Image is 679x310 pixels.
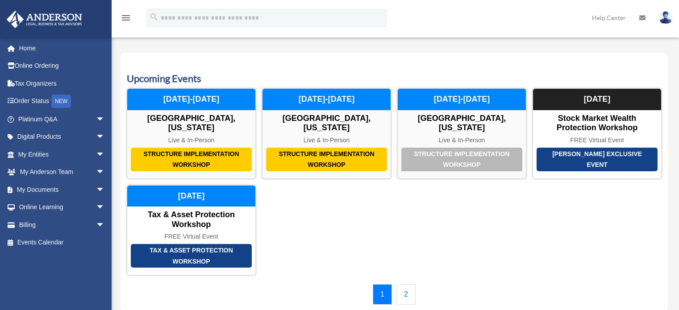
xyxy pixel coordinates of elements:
[6,128,118,146] a: Digital Productsarrow_drop_down
[6,216,118,234] a: Billingarrow_drop_down
[96,145,114,164] span: arrow_drop_down
[373,284,392,305] a: 1
[6,163,118,181] a: My Anderson Teamarrow_drop_down
[96,110,114,128] span: arrow_drop_down
[51,95,71,108] div: NEW
[127,210,255,229] div: Tax & Asset Protection Workshop
[533,136,661,144] div: FREE Virtual Event
[96,198,114,217] span: arrow_drop_down
[396,284,416,305] a: 2
[398,136,526,144] div: Live & In-Person
[262,89,391,110] div: [DATE]-[DATE]
[262,114,391,133] div: [GEOGRAPHIC_DATA], [US_STATE]
[4,11,85,28] img: Anderson Advisors Platinum Portal
[127,186,255,207] div: [DATE]
[659,11,672,24] img: User Pic
[398,89,526,110] div: [DATE]-[DATE]
[6,74,118,92] a: Tax Organizers
[533,88,662,178] a: [PERSON_NAME] Exclusive Event Stock Market Wealth Protection Workshop FREE Virtual Event [DATE]
[127,136,255,144] div: Live & In-Person
[127,72,662,86] h3: Upcoming Events
[397,88,526,178] a: Structure Implementation Workshop [GEOGRAPHIC_DATA], [US_STATE] Live & In-Person [DATE]-[DATE]
[149,12,159,22] i: search
[131,244,252,268] div: Tax & Asset Protection Workshop
[96,181,114,199] span: arrow_drop_down
[121,16,131,23] a: menu
[127,89,255,110] div: [DATE]-[DATE]
[131,148,252,171] div: Structure Implementation Workshop
[262,136,391,144] div: Live & In-Person
[6,181,118,198] a: My Documentsarrow_drop_down
[127,233,255,240] div: FREE Virtual Event
[6,92,118,111] a: Order StatusNEW
[398,114,526,133] div: [GEOGRAPHIC_DATA], [US_STATE]
[127,88,256,178] a: Structure Implementation Workshop [GEOGRAPHIC_DATA], [US_STATE] Live & In-Person [DATE]-[DATE]
[6,145,118,163] a: My Entitiesarrow_drop_down
[96,216,114,234] span: arrow_drop_down
[6,234,114,252] a: Events Calendar
[537,148,658,171] div: [PERSON_NAME] Exclusive Event
[96,163,114,182] span: arrow_drop_down
[6,198,118,216] a: Online Learningarrow_drop_down
[533,114,661,133] div: Stock Market Wealth Protection Workshop
[127,114,255,133] div: [GEOGRAPHIC_DATA], [US_STATE]
[127,185,256,275] a: Tax & Asset Protection Workshop Tax & Asset Protection Workshop FREE Virtual Event [DATE]
[96,128,114,146] span: arrow_drop_down
[6,39,118,57] a: Home
[6,57,118,75] a: Online Ordering
[6,110,118,128] a: Platinum Q&Aarrow_drop_down
[533,89,661,110] div: [DATE]
[121,12,131,23] i: menu
[262,88,391,178] a: Structure Implementation Workshop [GEOGRAPHIC_DATA], [US_STATE] Live & In-Person [DATE]-[DATE]
[401,148,522,171] div: Structure Implementation Workshop
[266,148,387,171] div: Structure Implementation Workshop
